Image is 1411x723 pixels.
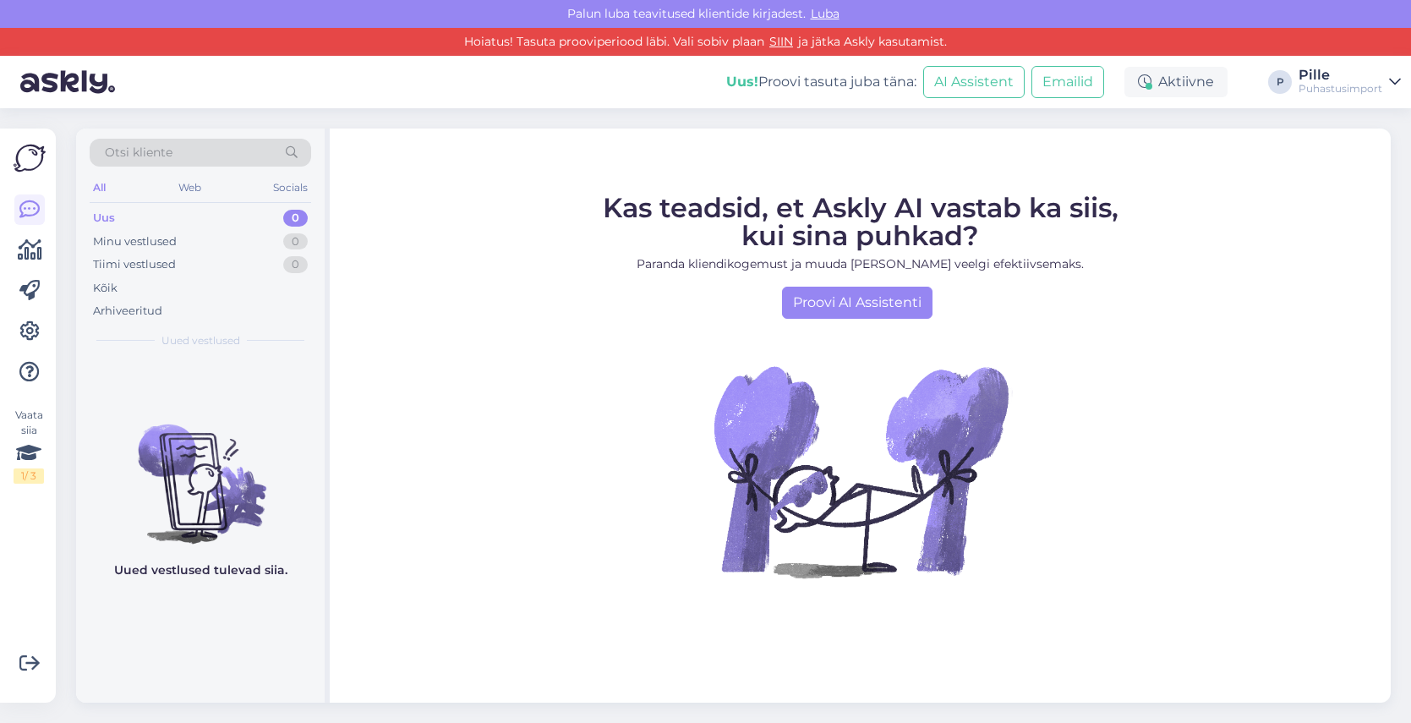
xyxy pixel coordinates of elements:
[1124,67,1228,97] div: Aktiivne
[603,255,1118,273] p: Paranda kliendikogemust ja muuda [PERSON_NAME] veelgi efektiivsemaks.
[14,142,46,174] img: Askly Logo
[782,287,932,319] a: Proovi AI Assistenti
[270,177,311,199] div: Socials
[93,303,162,320] div: Arhiveeritud
[1299,68,1382,82] div: Pille
[105,144,172,162] span: Otsi kliente
[93,233,177,250] div: Minu vestlused
[283,210,308,227] div: 0
[90,177,109,199] div: All
[1299,82,1382,96] div: Puhastusimport
[603,191,1118,252] span: Kas teadsid, et Askly AI vastab ka siis, kui sina puhkad?
[806,6,845,21] span: Luba
[283,256,308,273] div: 0
[93,210,115,227] div: Uus
[1268,70,1292,94] div: P
[1299,68,1401,96] a: PillePuhastusimport
[76,394,325,546] img: No chats
[161,333,240,348] span: Uued vestlused
[726,72,916,92] div: Proovi tasuta juba täna:
[708,319,1013,623] img: No Chat active
[93,256,176,273] div: Tiimi vestlused
[923,66,1025,98] button: AI Assistent
[175,177,205,199] div: Web
[726,74,758,90] b: Uus!
[283,233,308,250] div: 0
[1031,66,1104,98] button: Emailid
[14,408,44,484] div: Vaata siia
[114,561,287,579] p: Uued vestlused tulevad siia.
[93,280,118,297] div: Kõik
[14,468,44,484] div: 1 / 3
[764,34,798,49] a: SIIN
